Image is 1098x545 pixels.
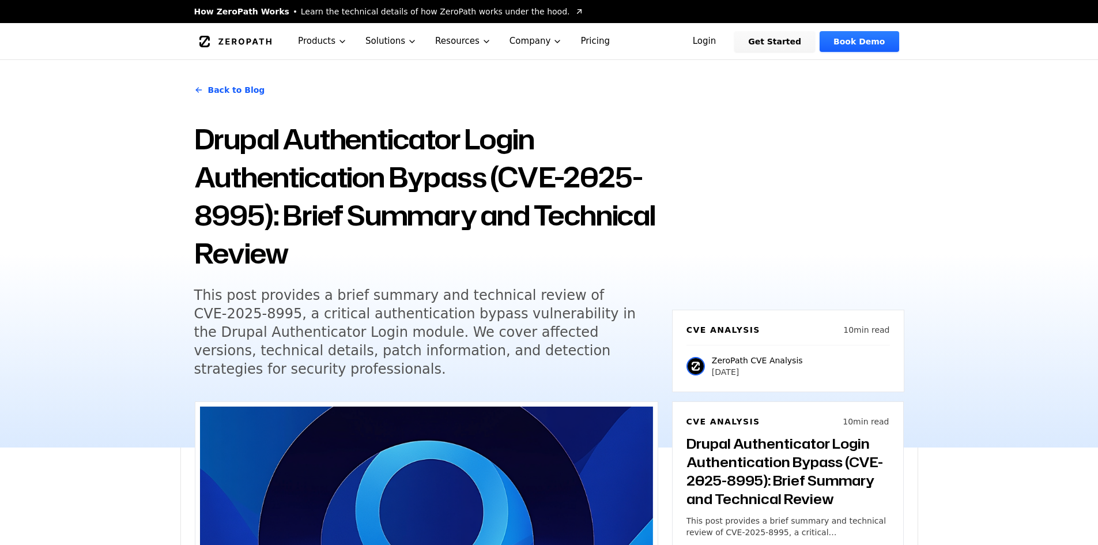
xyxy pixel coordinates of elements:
h6: CVE Analysis [686,324,760,336]
span: Learn the technical details of how ZeroPath works under the hood. [301,6,570,17]
button: Products [289,23,356,59]
p: 10 min read [843,324,889,336]
span: How ZeroPath Works [194,6,289,17]
a: Back to Blog [194,74,265,106]
button: Resources [426,23,500,59]
h3: Drupal Authenticator Login Authentication Bypass (CVE-2025-8995): Brief Summary and Technical Review [686,434,889,508]
p: This post provides a brief summary and technical review of CVE-2025-8995, a critical authenticati... [686,515,889,538]
h1: Drupal Authenticator Login Authentication Bypass (CVE-2025-8995): Brief Summary and Technical Review [194,120,658,272]
button: Solutions [356,23,426,59]
h6: CVE Analysis [686,416,760,427]
h5: This post provides a brief summary and technical review of CVE-2025-8995, a critical authenticati... [194,286,637,378]
a: Login [679,31,730,52]
nav: Global [180,23,918,59]
p: [DATE] [712,366,803,378]
img: ZeroPath CVE Analysis [686,357,705,375]
a: How ZeroPath WorksLearn the technical details of how ZeroPath works under the hood. [194,6,584,17]
a: Get Started [734,31,815,52]
a: Book Demo [820,31,899,52]
button: Company [500,23,572,59]
a: Pricing [571,23,619,59]
p: 10 min read [843,416,889,427]
p: ZeroPath CVE Analysis [712,355,803,366]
